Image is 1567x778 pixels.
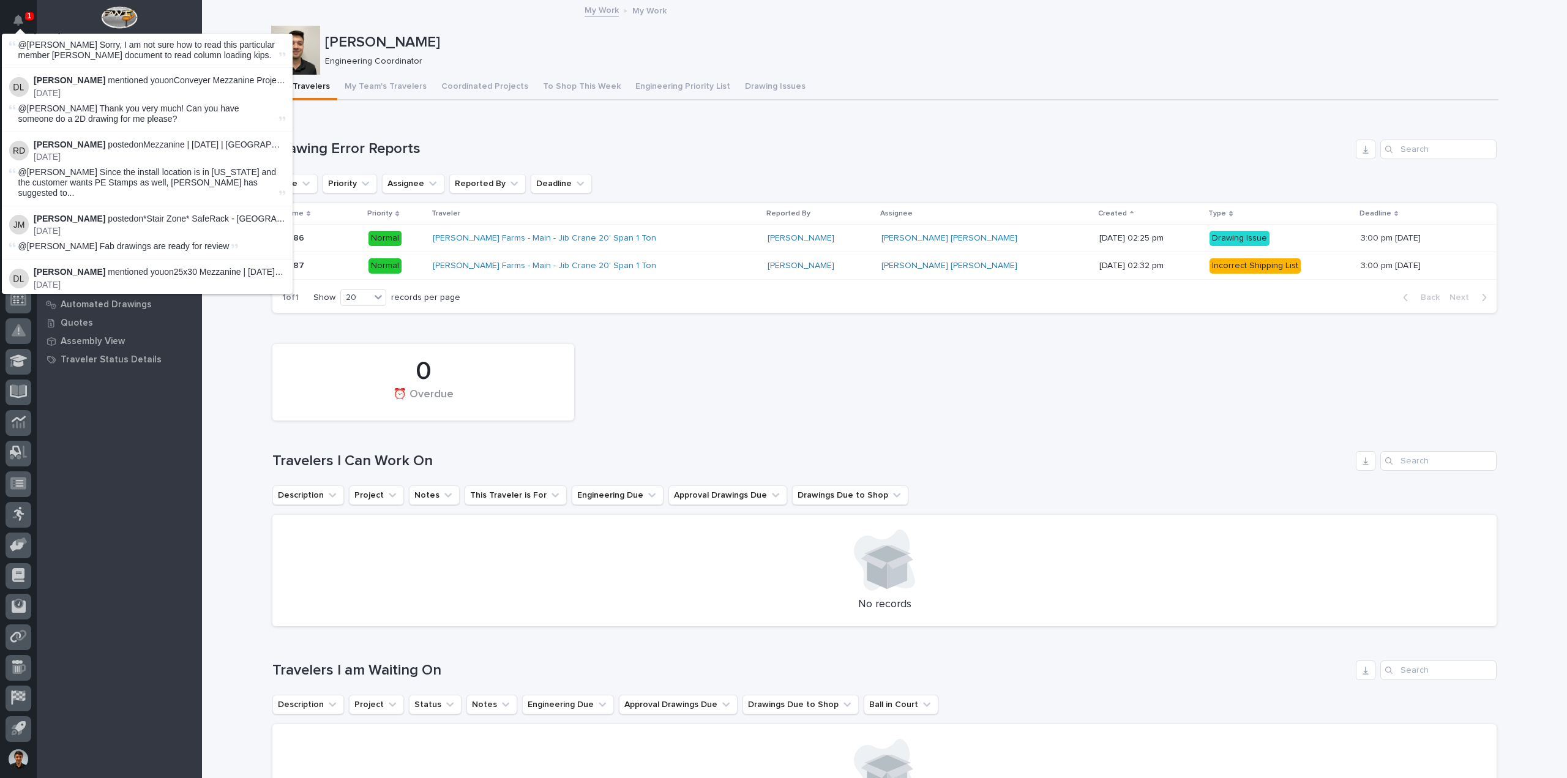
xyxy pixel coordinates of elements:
p: mentioned you on : [34,267,285,277]
a: Automated Drawings [37,295,202,313]
p: Deadline [1359,207,1391,220]
p: 1 of 1 [272,283,309,313]
button: Drawings Due to Shop [792,485,908,505]
button: Approval Drawings Due [668,485,787,505]
strong: [PERSON_NAME] [34,214,105,223]
p: posted on : [34,140,285,150]
tr: #986#986 Normal[PERSON_NAME] Farms - Main - Jib Crane 20' Span 1 Ton [PERSON_NAME] [PERSON_NAME] ... [272,225,1497,252]
button: Reported By [449,174,526,193]
div: 0 [293,356,553,387]
p: Engineering Coordinator [325,56,1489,67]
a: [PERSON_NAME] [768,261,834,271]
a: Traveler Status Details [37,350,202,368]
p: Reported By [766,207,810,220]
a: [PERSON_NAME] [PERSON_NAME] [881,233,1017,244]
button: Project [349,485,404,505]
p: Created [1098,207,1127,220]
button: Notes [466,695,517,714]
button: Drawings Due to Shop [742,695,859,714]
button: My Travelers [271,75,337,100]
div: 20 [341,291,370,304]
p: records per page [391,293,460,303]
button: To Shop This Week [536,75,628,100]
a: 25x30 Mezzanine | [DATE] | Amerilux [174,267,315,277]
button: Engineering Due [522,695,614,714]
a: Mezzanine | [DATE] | [GEOGRAPHIC_DATA] [PERSON_NAME][GEOGRAPHIC_DATA] [143,140,477,149]
button: Next [1445,292,1497,303]
button: Description [272,485,344,505]
a: [PERSON_NAME] Farms - Main - Jib Crane 20' Span 1 Ton [433,233,656,244]
button: Ball in Court [864,695,938,714]
button: Back [1393,292,1445,303]
tr: #987#987 Normal[PERSON_NAME] Farms - Main - Jib Crane 20' Span 1 Ton [PERSON_NAME] [PERSON_NAME] ... [272,252,1497,280]
button: Assignee [382,174,444,193]
p: [PERSON_NAME] [325,34,1494,51]
p: Show [313,293,335,303]
p: Traveler [432,207,460,220]
button: Engineering Priority List [628,75,738,100]
p: posted on : [34,214,285,224]
button: My Team's Travelers [337,75,434,100]
img: Rishi Desai [9,141,29,160]
p: #987 [282,258,307,271]
a: *Stair Zone* SafeRack - [GEOGRAPHIC_DATA] Condominiums - [GEOGRAPHIC_DATA] [143,214,482,223]
h1: Travelers I Can Work On [272,452,1351,470]
p: [DATE] 02:25 pm [1099,233,1200,244]
p: Assembly View [61,336,125,347]
button: Description [272,695,344,714]
div: Notifications1 [15,15,31,34]
p: Priority [367,207,392,220]
button: Engineering Due [572,485,664,505]
p: Name [282,207,304,220]
p: [DATE] [34,152,285,162]
input: Search [1380,660,1497,680]
button: Type [272,174,318,193]
button: users-avatar [6,746,31,772]
span: @[PERSON_NAME] Sorry, I am not sure how to read this particular member [PERSON_NAME] document to ... [18,40,275,60]
img: Workspace Logo [101,6,137,29]
div: Drawing Issue [1210,231,1270,246]
p: Assignee [880,207,913,220]
p: mentioned you on : [34,75,285,86]
button: Approval Drawings Due [619,695,738,714]
p: My Work [632,3,667,17]
a: Assembly View [37,332,202,350]
a: Quotes [37,313,202,332]
input: Search [1380,140,1497,159]
strong: [PERSON_NAME] [34,140,105,149]
span: @[PERSON_NAME] Since the install location is in [US_STATE] and the customer wants PE Stamps as we... [18,167,277,198]
p: [DATE] [34,88,285,99]
a: My Work [585,2,619,17]
img: Johnathan McGurn [9,215,29,234]
p: [DATE] [34,280,285,290]
p: No records [287,598,1482,612]
span: Next [1449,292,1476,303]
button: Drawing Issues [738,75,813,100]
button: Deadline [531,174,592,193]
h1: Travelers I am Waiting On [272,662,1351,679]
p: Quotes [61,318,93,329]
p: Type [1208,207,1226,220]
strong: [PERSON_NAME] [34,75,105,85]
button: Status [409,695,462,714]
button: Coordinated Projects [434,75,536,100]
a: [PERSON_NAME] Farms - Main - Jib Crane 20' Span 1 Ton [433,261,656,271]
p: 3:00 pm [DATE] [1361,231,1423,244]
input: Search [1380,451,1497,471]
span: @[PERSON_NAME] Fab drawings are ready for review [18,241,230,251]
p: [DATE] [34,226,285,236]
a: [PERSON_NAME] [PERSON_NAME] [881,261,1017,271]
p: Traveler Status Details [61,354,162,365]
div: Normal [368,258,402,274]
div: Normal [368,231,402,246]
span: Back [1413,292,1440,303]
p: #986 [282,231,307,244]
button: Project [349,695,404,714]
strong: [PERSON_NAME] [34,267,105,277]
button: Priority [323,174,377,193]
p: 1 [27,12,31,20]
button: This Traveler is For [465,485,567,505]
